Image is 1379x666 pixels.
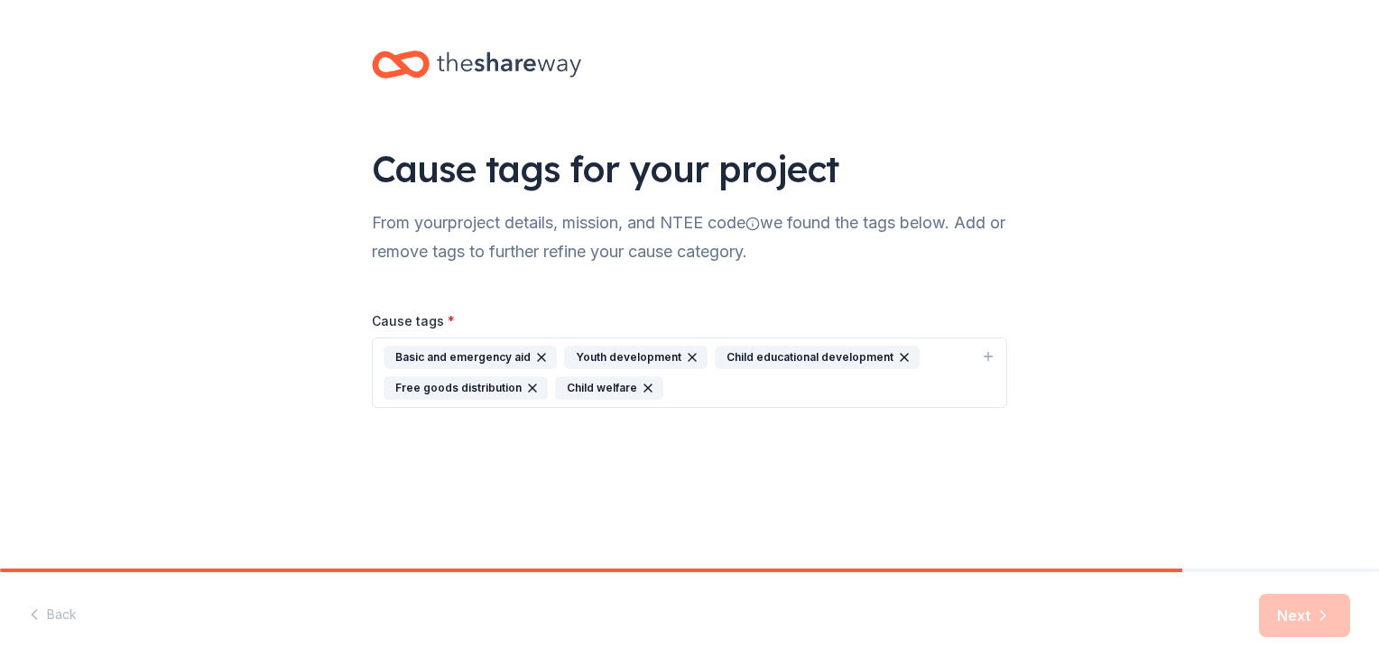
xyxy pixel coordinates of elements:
[564,346,708,369] div: Youth development
[372,208,1007,266] div: From your project details, mission, and NTEE code we found the tags below. Add or remove tags to ...
[372,312,455,330] label: Cause tags
[715,346,920,369] div: Child educational development
[384,346,557,369] div: Basic and emergency aid
[372,338,1007,408] button: Basic and emergency aidYouth developmentChild educational developmentFree goods distributionChild...
[372,143,1007,194] div: Cause tags for your project
[384,376,548,400] div: Free goods distribution
[555,376,663,400] div: Child welfare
